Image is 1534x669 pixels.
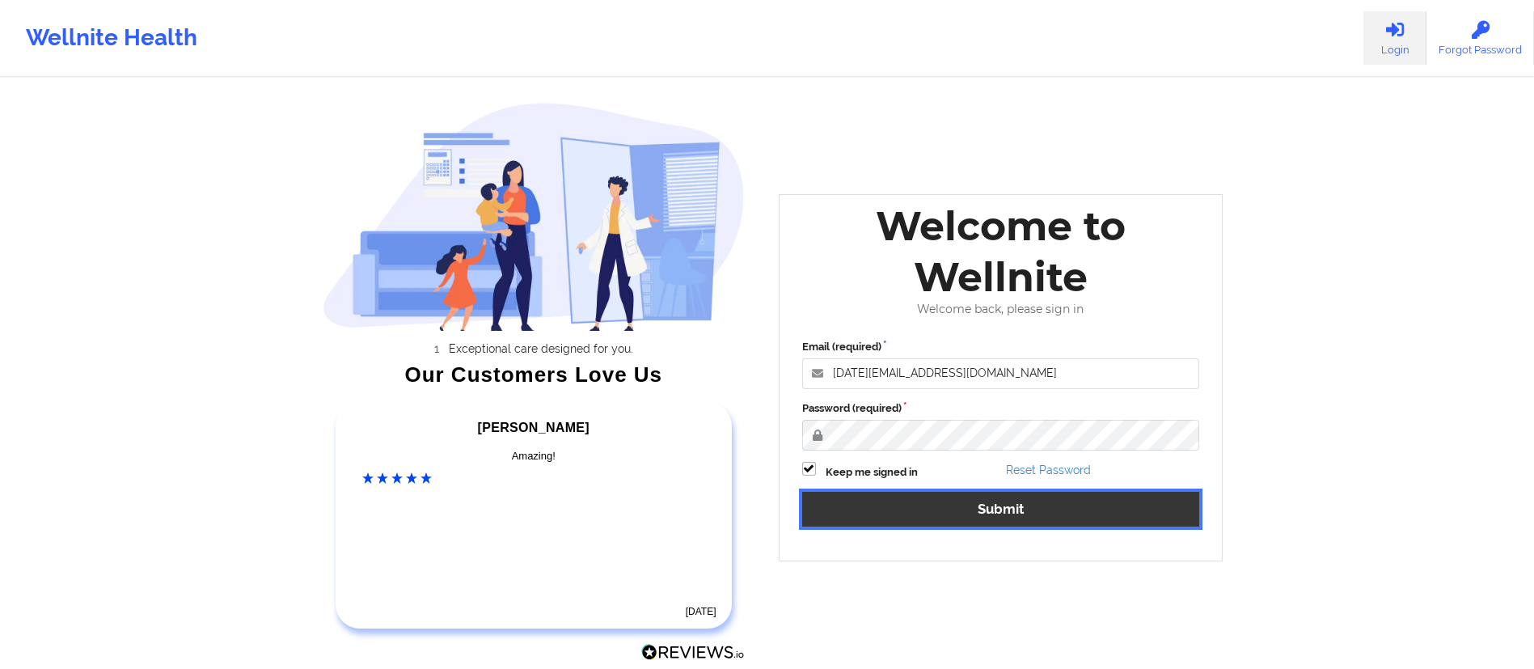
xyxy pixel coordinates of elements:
[802,339,1200,355] label: Email (required)
[478,421,590,434] span: [PERSON_NAME]
[323,366,745,383] div: Our Customers Love Us
[641,644,745,661] img: Reviews.io Logo
[802,492,1200,527] button: Submit
[826,464,918,481] label: Keep me signed in
[323,102,745,331] img: wellnite-auth-hero_200.c722682e.png
[641,644,745,665] a: Reviews.io Logo
[791,303,1211,316] div: Welcome back, please sign in
[686,606,716,617] time: [DATE]
[791,201,1211,303] div: Welcome to Wellnite
[1006,464,1091,476] a: Reset Password
[337,342,745,355] li: Exceptional care designed for you.
[362,448,705,464] div: Amazing!
[802,358,1200,389] input: Email address
[802,400,1200,417] label: Password (required)
[1426,11,1534,65] a: Forgot Password
[1363,11,1426,65] a: Login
